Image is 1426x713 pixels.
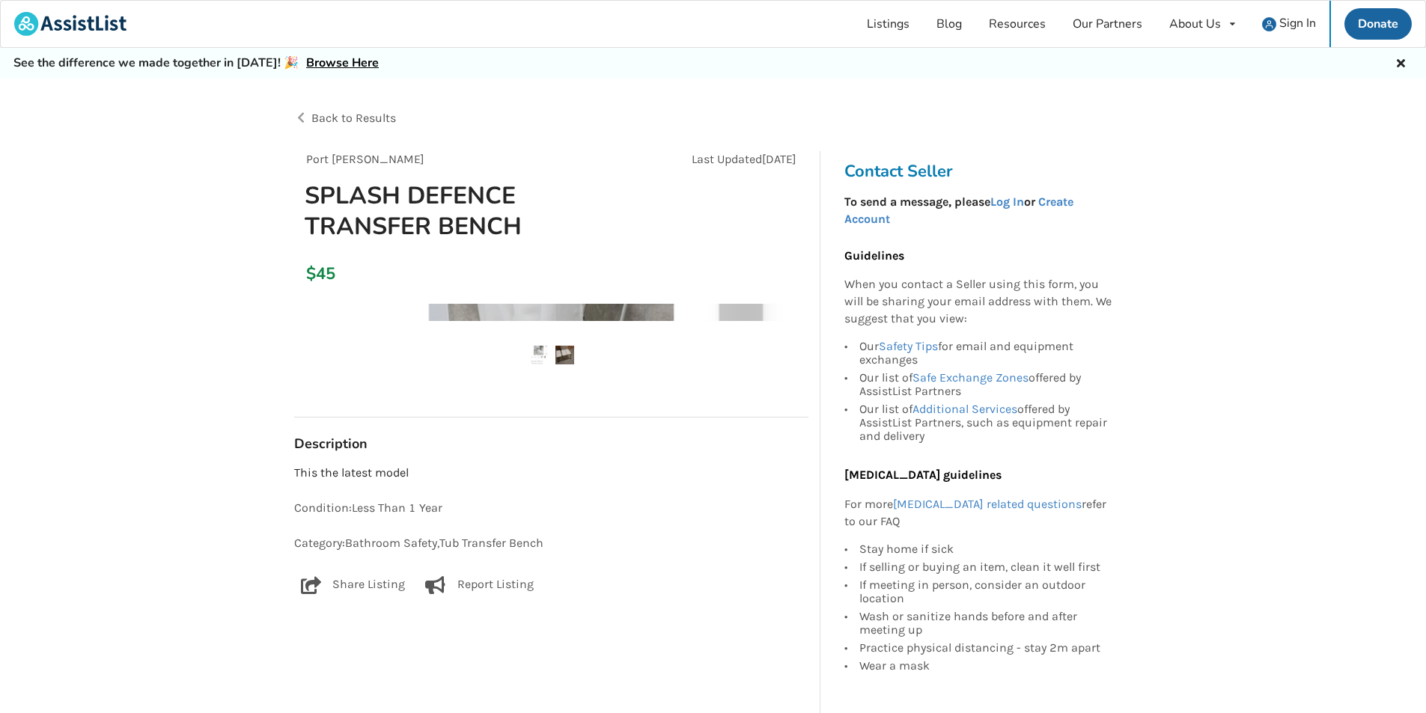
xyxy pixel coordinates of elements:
[294,435,808,453] h3: Description
[14,12,127,36] img: assistlist-logo
[859,558,1112,576] div: If selling or buying an item, clean it well first
[893,497,1082,511] a: [MEDICAL_DATA] related questions
[1249,1,1329,47] a: user icon Sign In
[844,276,1112,328] p: When you contact a Seller using this form, you will be sharing your email address with them. We s...
[844,195,1073,226] a: Create Account
[311,111,396,125] span: Back to Results
[306,263,314,284] div: $45
[529,346,548,364] img: splash defence transfer bench-tub transfer bench-bathroom safety-port moody-assistlist-listing
[912,370,1029,385] a: Safe Exchange Zones
[457,576,534,594] p: Report Listing
[912,402,1017,416] a: Additional Services
[306,55,379,71] a: Browse Here
[859,608,1112,639] div: Wash or sanitize hands before and after meeting up
[692,152,762,166] span: Last Updated
[844,468,1002,482] b: [MEDICAL_DATA] guidelines
[1279,15,1316,31] span: Sign In
[859,576,1112,608] div: If meeting in person, consider an outdoor location
[859,400,1112,443] div: Our list of offered by AssistList Partners, such as equipment repair and delivery
[294,500,808,517] p: Condition: Less Than 1 Year
[294,535,808,552] p: Category: Bathroom Safety , Tub Transfer Bench
[859,369,1112,400] div: Our list of offered by AssistList Partners
[859,639,1112,657] div: Practice physical distancing - stay 2m apart
[879,339,938,353] a: Safety Tips
[844,195,1073,226] strong: To send a message, please or
[332,576,405,594] p: Share Listing
[853,1,923,47] a: Listings
[923,1,975,47] a: Blog
[1169,18,1221,30] div: About Us
[293,180,647,242] h1: SPLASH DEFENCE TRANSFER BENCH
[859,340,1112,369] div: Our for email and equipment exchanges
[859,542,1112,558] div: Stay home if sick
[844,248,904,263] b: Guidelines
[762,152,796,166] span: [DATE]
[1262,17,1276,31] img: user icon
[13,55,379,71] h5: See the difference we made together in [DATE]! 🎉
[844,161,1120,182] h3: Contact Seller
[859,657,1112,673] div: Wear a mask
[294,465,808,482] p: This the latest model
[844,496,1112,530] p: For more refer to our FAQ
[1059,1,1156,47] a: Our Partners
[555,346,574,364] img: splash defence transfer bench-tub transfer bench-bathroom safety-port moody-assistlist-listing
[1344,8,1412,40] a: Donate
[975,1,1059,47] a: Resources
[306,152,424,166] span: Port [PERSON_NAME]
[990,195,1024,209] a: Log In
